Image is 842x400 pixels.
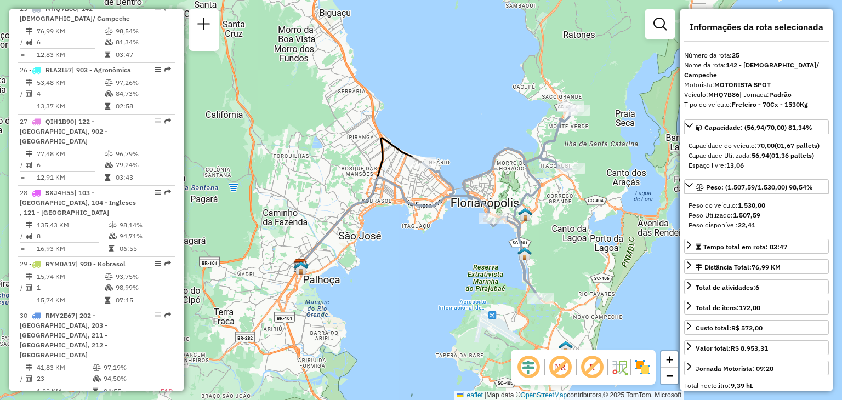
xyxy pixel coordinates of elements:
span: RLA3I57 [45,66,72,74]
strong: MOTORISTA SPOT [714,81,771,89]
span: + [666,352,673,366]
td: = [20,49,25,60]
div: Jornada Motorista: 09:20 [696,364,773,374]
i: Distância Total [26,222,32,228]
td: 79,24% [115,159,170,170]
td: 8 [36,231,108,242]
td: 41,83 KM [36,362,92,373]
td: 04:55 [103,386,149,397]
i: % de utilização do peso [105,151,113,157]
i: Distância Total [26,273,32,280]
img: CDD Florianópolis [293,259,308,273]
div: Capacidade Utilizada: [689,151,824,161]
td: 76,99 KM [36,26,104,37]
strong: 56,94 [752,151,769,159]
span: | 122 - [GEOGRAPHIC_DATA], 902 - [GEOGRAPHIC_DATA] [20,117,107,145]
em: Opções [155,312,161,318]
div: Valor total: [696,344,768,353]
a: Jornada Motorista: 09:20 [684,361,829,375]
i: % de utilização da cubagem [105,90,113,97]
td: 15,74 KM [36,295,104,306]
div: Peso disponível: [689,220,824,230]
div: Veículo: [684,90,829,100]
i: Distância Total [26,28,32,35]
span: 26 - [20,66,131,74]
i: Distância Total [26,364,32,371]
a: Distância Total:76,99 KM [684,259,829,274]
i: % de utilização da cubagem [105,162,113,168]
strong: 1.530,00 [738,201,765,209]
div: Peso Utilizado: [689,210,824,220]
td: 93,75% [115,271,170,282]
td: 23 [36,373,92,384]
div: Total hectolitro: [684,381,829,391]
span: | 903 - Agronômica [72,66,131,74]
span: RYM0A17 [45,260,76,268]
td: 81,34% [115,37,170,48]
a: Valor total:R$ 8.953,31 [684,340,829,355]
div: Nome da rota: [684,60,829,80]
div: Distância Total: [696,262,781,272]
span: 27 - [20,117,107,145]
em: Rota exportada [164,118,171,124]
td: 135,43 KM [36,220,108,231]
em: Rota exportada [164,312,171,318]
span: Peso: (1.507,59/1.530,00) 98,54% [706,183,813,191]
i: % de utilização do peso [105,79,113,86]
strong: 13,06 [726,161,744,169]
span: Exibir NR [547,354,573,380]
td: 98,14% [119,220,171,231]
td: 94,50% [103,373,149,384]
em: Rota exportada [164,189,171,196]
img: Fluxo de ruas [611,358,628,376]
div: Motorista: [684,80,829,90]
strong: MHQ7B86 [708,90,739,99]
div: Peso: (1.507,59/1.530,00) 98,54% [684,196,829,235]
span: Tempo total em rota: 03:47 [703,243,787,251]
i: Total de Atividades [26,39,32,45]
td: / [20,231,25,242]
i: % de utilização do peso [109,222,117,228]
i: Total de Atividades [26,375,32,382]
td: 1 [36,282,104,293]
img: 712 UDC Full Palhoça [294,261,308,275]
span: Peso do veículo: [689,201,765,209]
i: % de utilização do peso [105,28,113,35]
td: 53,48 KM [36,77,104,88]
td: 98,99% [115,282,170,293]
td: / [20,373,25,384]
i: Distância Total [26,79,32,86]
strong: 70,00 [757,141,775,150]
a: Tempo total em rota: 03:47 [684,239,829,254]
td: 12,91 KM [36,172,104,183]
td: 1,82 KM [36,386,92,397]
strong: Padrão [769,90,792,99]
strong: R$ 572,00 [731,324,763,332]
i: Tempo total em rota [105,103,110,110]
strong: 6 [755,283,759,292]
span: 76,99 KM [752,263,781,271]
i: % de utilização da cubagem [109,233,117,239]
td: = [20,295,25,306]
i: Tempo total em rota [105,174,110,181]
span: Ocultar deslocamento [515,354,542,380]
span: | [485,391,486,399]
td: 16,93 KM [36,243,108,254]
span: 28 - [20,188,136,216]
strong: 172,00 [739,304,760,312]
strong: R$ 8.953,31 [731,344,768,352]
a: Leaflet [457,391,483,399]
td: 6 [36,37,104,48]
div: Capacidade do veículo: [689,141,824,151]
td: 96,79% [115,148,170,159]
a: Exibir filtros [649,13,671,35]
span: Exibir rótulo [579,354,605,380]
a: Nova sessão e pesquisa [193,13,215,38]
span: − [666,369,673,382]
td: 6 [36,159,104,170]
em: Opções [155,189,161,196]
span: SXJ4H55 [45,188,74,197]
a: Total de itens:172,00 [684,300,829,315]
strong: 25 [732,51,739,59]
h4: Informações da rota selecionada [684,22,829,32]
